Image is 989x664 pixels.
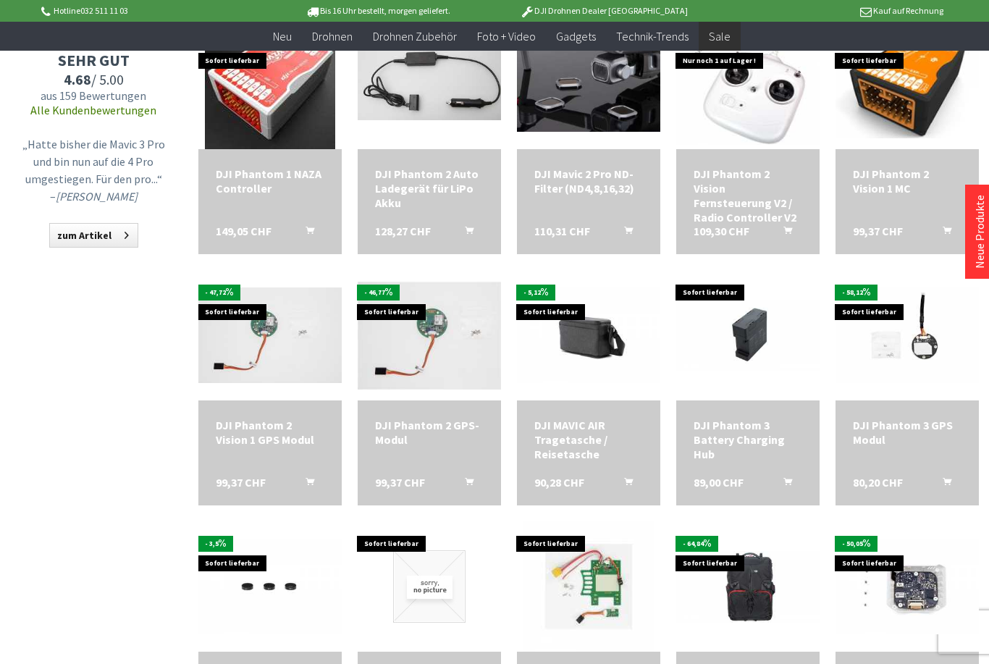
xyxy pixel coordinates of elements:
img: DJI Phantom 2 Vision Fernsteuerung V2 / Radio Controller V2 [676,23,820,145]
span: Drohnen [312,29,353,43]
button: In den Warenkorb [766,224,801,243]
span: 90,28 CHF [534,475,584,489]
img: DJI Mavic 2 Pro ND-Filter (ND4,8,16,32) [517,36,660,132]
a: DJI Phantom 2 Vision 1 MC 99,37 CHF In den Warenkorb [853,167,961,196]
img: Phantom 3 - optisches Positionierungs Modul (Pro/Adv) [836,539,979,634]
button: In den Warenkorb [447,475,482,494]
div: DJI Phantom 3 Battery Charging Hub [694,418,802,461]
img: DJI Phantom 2 Vision 1 GPS Modul [198,287,342,383]
a: DJI Phantom 2 Vision Fernsteuerung V2 / Radio Controller V2 109,30 CHF In den Warenkorb [694,167,802,224]
img: DJI Phantom 3 GPS Modul [836,287,979,383]
button: In den Warenkorb [607,475,641,494]
a: Drohnen Zubehör [363,22,467,51]
span: Technik-Trends [616,29,689,43]
img: DJI Mavic Air Filterset ND4/8/16 [198,539,342,634]
a: DJI Phantom 2 Vision 1 GPS Modul 99,37 CHF In den Warenkorb [216,418,324,447]
span: Sale [709,29,731,43]
a: DJI MAVIC AIR Tragetasche / Reisetasche 90,28 CHF In den Warenkorb [534,418,643,461]
a: 032 511 11 03 [80,5,128,16]
span: 99,37 CHF [375,475,425,489]
div: DJI Phantom 2 Vision 1 GPS Modul [216,418,324,447]
div: DJI Mavic 2 Pro ND-Filter (ND4,8,16,32) [534,167,643,196]
em: [PERSON_NAME] [56,189,138,203]
button: In den Warenkorb [925,224,960,243]
span: 128,27 CHF [375,224,431,238]
span: 110,31 CHF [534,224,590,238]
a: DJI Phantom 3 Battery Charging Hub 89,00 CHF In den Warenkorb [694,418,802,461]
a: DJI Phantom 1 NAZA Controller 149,05 CHF In den Warenkorb [216,167,324,196]
button: In den Warenkorb [288,475,323,494]
span: 99,37 CHF [216,475,266,489]
p: Kauf auf Rechnung [717,2,943,20]
img: DJI Tragerucksack für Phantom-Serie [676,551,820,623]
p: DJI Drohnen Dealer [GEOGRAPHIC_DATA] [491,2,717,20]
a: Alle Kundenbewertungen [30,103,156,117]
span: Foto + Video [477,29,536,43]
span: 80,20 CHF [853,475,903,489]
img: DJI Phantom 3 Battery Charging Hub [676,300,820,372]
div: DJI Phantom 3 GPS Modul [853,418,961,447]
img: DJI Phantom 2 Vision 1 MC [836,30,979,138]
span: 99,37 CHF [853,224,903,238]
div: DJI Phantom 2 Vision Fernsteuerung V2 / Radio Controller V2 [694,167,802,224]
a: Neue Produkte [972,195,987,269]
a: DJI Mavic 2 Pro ND-Filter (ND4,8,16,32) 110,31 CHF In den Warenkorb [534,167,643,196]
button: In den Warenkorb [766,475,801,494]
img: DJI Phantom 1 NAZA Controller [205,19,335,149]
a: Neu [263,22,302,51]
div: DJI Phantom 2 Auto Ladegerät für LiPo Akku [375,167,484,210]
img: DJI Phantom 2 GPS-Modul [358,282,501,389]
p: „Hatte bisher die Mavic 3 Pro und bin nun auf die 4 Pro umgestiegen. Für den pro...“ – [21,135,166,205]
a: DJI Phantom 3 GPS Modul 80,20 CHF In den Warenkorb [853,418,961,447]
a: DJI Phantom 2 Auto Ladegerät für LiPo Akku 128,27 CHF In den Warenkorb [375,167,484,210]
img: DJI Phantom 1 LED & MC Board [523,521,654,652]
div: DJI MAVIC AIR Tragetasche / Reisetasche [534,418,643,461]
span: Gadgets [556,29,596,43]
a: Gadgets [546,22,606,51]
a: Foto + Video [467,22,546,51]
img: DJI Phantom 2 Vision 1 Central Circuit Board [393,550,466,623]
span: 109,30 CHF [694,224,749,238]
button: In den Warenkorb [447,224,482,243]
button: In den Warenkorb [925,475,960,494]
button: In den Warenkorb [288,224,323,243]
a: Sale [699,22,741,51]
div: DJI Phantom 2 Vision 1 MC [853,167,961,196]
img: DJI Phantom 2 Auto Ladegerät für LiPo Akku [358,49,501,121]
span: Neu [273,29,292,43]
a: zum Artikel [49,223,138,248]
a: DJI Phantom 2 GPS-Modul 99,37 CHF In den Warenkorb [375,418,484,447]
a: Technik-Trends [606,22,699,51]
p: Hotline [38,2,264,20]
div: DJI Phantom 1 NAZA Controller [216,167,324,196]
img: DJI MAVIC AIR Tragetasche / Reisetasche [517,287,660,383]
span: 4.68 [64,70,91,88]
span: SEHR GUT [17,50,169,70]
div: DJI Phantom 2 GPS-Modul [375,418,484,447]
p: Bis 16 Uhr bestellt, morgen geliefert. [264,2,490,20]
a: Drohnen [302,22,363,51]
span: aus 159 Bewertungen [17,88,169,103]
span: / 5.00 [17,70,169,88]
span: 149,05 CHF [216,224,272,238]
span: 89,00 CHF [694,475,744,489]
span: Drohnen Zubehör [373,29,457,43]
button: In den Warenkorb [607,224,641,243]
